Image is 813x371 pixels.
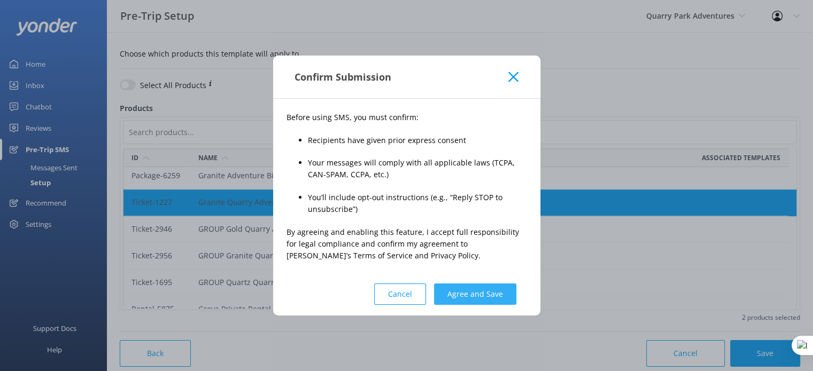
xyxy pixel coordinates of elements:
[508,72,518,82] button: Close
[308,157,527,181] li: Your messages will comply with all applicable laws (TCPA, CAN-SPAM, CCPA, etc.)
[287,112,527,123] p: Before using SMS, you must confirm:
[308,192,527,216] li: You’ll include opt-out instructions (e.g., “Reply STOP to unsubscribe”)
[434,283,516,305] button: Agree and Save
[287,226,527,262] p: By agreeing and enabling this feature, I accept full responsibility for legal compliance and conf...
[295,68,509,86] div: Confirm Submission
[374,283,426,305] button: Cancel
[308,135,527,146] li: Recipients have given prior express consent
